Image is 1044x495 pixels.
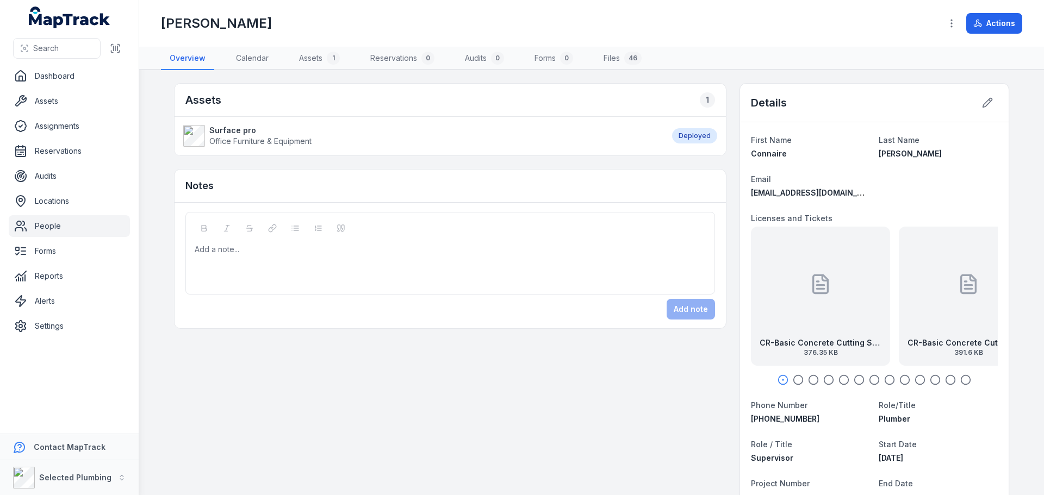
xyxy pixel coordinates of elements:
[9,115,130,137] a: Assignments
[879,400,916,410] span: Role/Title
[908,348,1029,357] span: 391.6 KB
[751,414,819,423] span: [PHONE_NUMBER]
[908,337,1029,348] strong: CR-Basic Concrete Cutting Saw front
[183,125,661,147] a: Surface proOffice Furniture & Equipment
[13,38,101,59] button: Search
[879,453,903,462] time: 9/24/2024, 12:00:00 AM
[879,414,910,423] span: Plumber
[879,453,903,462] span: [DATE]
[209,136,312,146] span: Office Furniture & Equipment
[672,128,717,143] div: Deployed
[560,52,573,65] div: 0
[624,52,642,65] div: 46
[751,135,792,145] span: First Name
[9,90,130,112] a: Assets
[9,140,130,162] a: Reservations
[751,440,792,449] span: Role / Title
[879,479,913,488] span: End Date
[751,188,882,197] span: [EMAIL_ADDRESS][DOMAIN_NAME]
[161,47,214,70] a: Overview
[185,92,221,108] h2: Assets
[227,47,277,70] a: Calendar
[185,178,214,193] h3: Notes
[290,47,349,70] a: Assets1
[751,174,771,184] span: Email
[9,290,130,312] a: Alerts
[161,15,272,32] h1: [PERSON_NAME]
[966,13,1022,34] button: Actions
[760,348,881,357] span: 376.35 KB
[700,92,715,108] div: 1
[751,149,787,158] span: Connaire
[879,149,942,158] span: [PERSON_NAME]
[9,215,130,237] a: People
[327,52,340,65] div: 1
[879,440,917,449] span: Start Date
[9,190,130,212] a: Locations
[33,43,59,54] span: Search
[751,479,810,488] span: Project Number
[9,65,130,87] a: Dashboard
[9,165,130,187] a: Audits
[421,52,434,65] div: 0
[760,337,881,348] strong: CR-Basic Concrete Cutting Saw back
[751,214,832,223] span: Licenses and Tickets
[362,47,443,70] a: Reservations0
[9,315,130,337] a: Settings
[456,47,513,70] a: Audits0
[34,442,105,452] strong: Contact MapTrack
[526,47,582,70] a: Forms0
[595,47,650,70] a: Files46
[209,125,312,136] strong: Surface pro
[879,135,919,145] span: Last Name
[751,453,793,462] span: Supervisor
[29,7,110,28] a: MapTrack
[491,52,504,65] div: 0
[9,265,130,287] a: Reports
[751,95,787,110] h2: Details
[39,473,111,482] strong: Selected Plumbing
[9,240,130,262] a: Forms
[751,400,807,410] span: Phone Number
